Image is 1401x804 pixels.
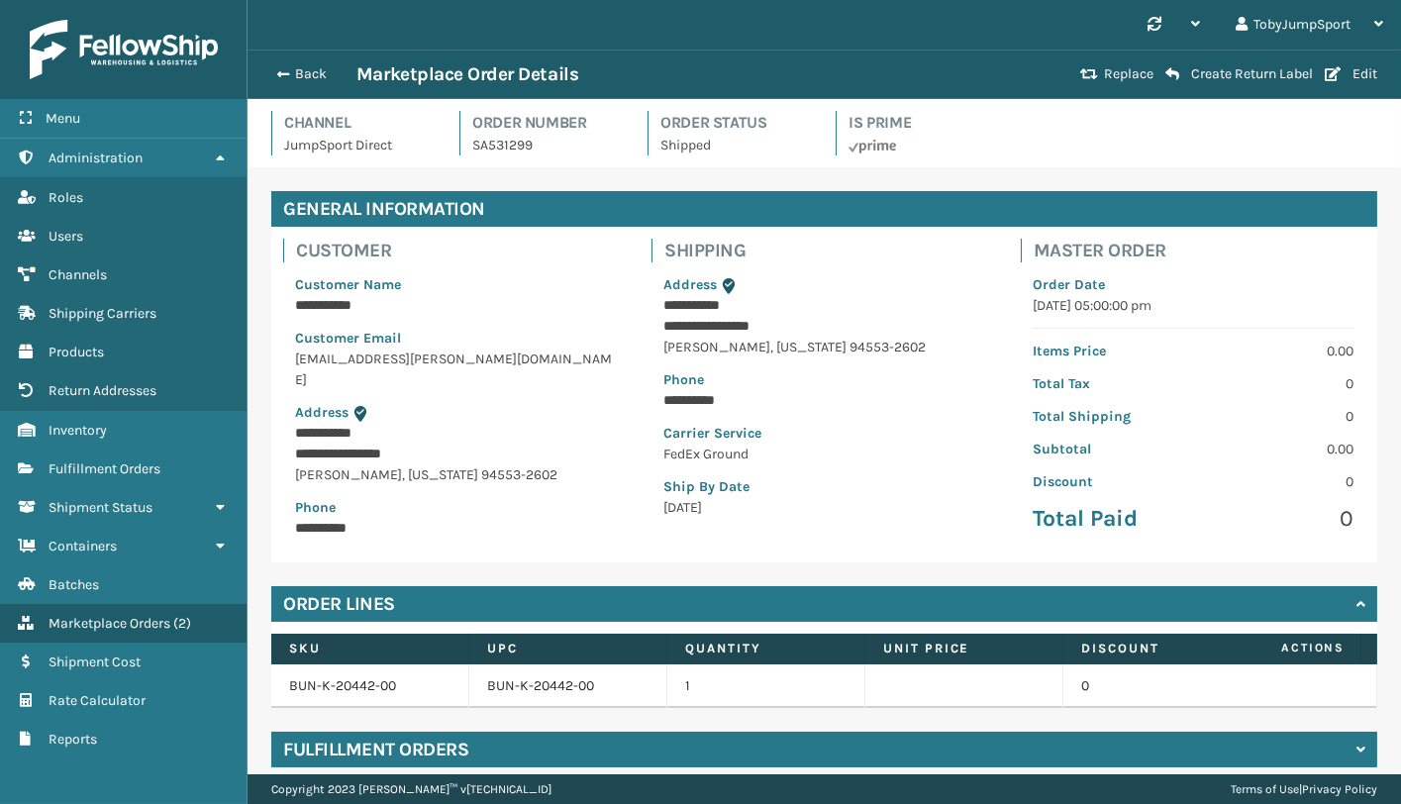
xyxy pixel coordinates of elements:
span: Shipment Cost [49,653,141,670]
p: Shipped [660,135,812,155]
label: Quantity [685,640,847,657]
h4: Order Number [472,111,624,135]
p: [EMAIL_ADDRESS][PERSON_NAME][DOMAIN_NAME] [295,349,616,390]
p: [DATE] 05:00:00 pm [1033,295,1353,316]
p: JumpSport Direct [284,135,436,155]
i: Create Return Label [1165,66,1179,82]
label: UPC [487,640,649,657]
p: 0 [1205,504,1353,534]
a: Terms of Use [1231,782,1299,796]
p: Total Shipping [1033,406,1181,427]
span: Shipment Status [49,499,152,516]
td: 1 [667,664,865,708]
p: Discount [1033,471,1181,492]
td: 0 [1063,664,1261,708]
h4: Customer [296,239,628,262]
button: Edit [1319,65,1383,83]
i: Edit [1325,67,1341,81]
button: Replace [1074,65,1159,83]
span: Products [49,344,104,360]
h4: General Information [271,191,1377,227]
i: Replace [1080,67,1098,81]
span: Fulfillment Orders [49,460,160,477]
p: Items Price [1033,341,1181,361]
p: Carrier Service [663,423,984,444]
p: FedEx Ground [663,444,984,464]
div: | [1231,774,1377,804]
a: Privacy Policy [1302,782,1377,796]
h4: Order Lines [283,592,395,616]
p: SA531299 [472,135,624,155]
h4: Master Order [1034,239,1365,262]
p: 0.00 [1205,439,1353,459]
p: Subtotal [1033,439,1181,459]
p: Customer Email [295,328,616,349]
a: BUN-K-20442-00 [289,677,396,694]
h4: Channel [284,111,436,135]
p: Total Paid [1033,504,1181,534]
span: Address [663,276,717,293]
span: Rate Calculator [49,692,146,709]
span: Menu [46,110,80,127]
button: Create Return Label [1159,65,1319,83]
label: Discount [1081,640,1243,657]
td: BUN-K-20442-00 [469,664,667,708]
p: [PERSON_NAME] , [US_STATE] 94553-2602 [295,464,616,485]
span: Shipping Carriers [49,305,156,322]
h4: Is Prime [849,111,1000,135]
span: Administration [49,150,143,166]
p: Phone [663,369,984,390]
p: Copyright 2023 [PERSON_NAME]™ v [TECHNICAL_ID] [271,774,551,804]
h4: Fulfillment Orders [283,738,468,761]
span: Actions [1219,632,1356,664]
h3: Marketplace Order Details [356,62,578,86]
p: Order Date [1033,274,1353,295]
span: Address [295,404,349,421]
p: [DATE] [663,497,984,518]
span: Roles [49,189,83,206]
p: 0 [1205,373,1353,394]
p: Customer Name [295,274,616,295]
p: Ship By Date [663,476,984,497]
span: Inventory [49,422,107,439]
h4: Order Status [660,111,812,135]
p: 0 [1205,471,1353,492]
span: Containers [49,538,117,554]
label: Unit Price [883,640,1045,657]
span: Return Addresses [49,382,156,399]
p: 0 [1205,406,1353,427]
span: Channels [49,266,107,283]
span: Users [49,228,83,245]
p: Phone [295,497,616,518]
button: Back [265,65,356,83]
label: SKU [289,640,450,657]
p: Total Tax [1033,373,1181,394]
p: [PERSON_NAME] , [US_STATE] 94553-2602 [663,337,984,357]
span: ( 2 ) [173,615,191,632]
p: 0.00 [1205,341,1353,361]
span: Reports [49,731,97,748]
img: logo [30,20,218,79]
h4: Shipping [664,239,996,262]
span: Batches [49,576,99,593]
span: Marketplace Orders [49,615,170,632]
